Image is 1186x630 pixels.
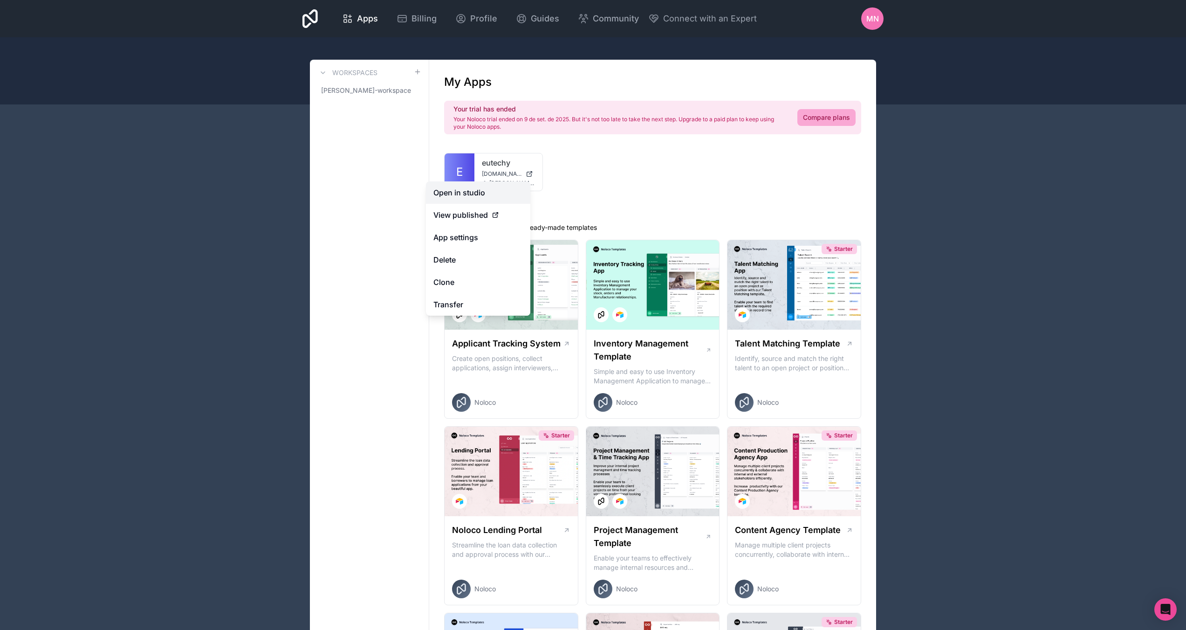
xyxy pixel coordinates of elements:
[453,104,786,114] h2: Your trial has ended
[739,311,746,318] img: Airtable Logo
[1154,598,1177,621] div: Open Intercom Messenger
[593,12,639,25] span: Community
[757,584,779,594] span: Noloco
[797,109,856,126] a: Compare plans
[321,86,411,95] span: [PERSON_NAME]-workspace
[456,498,463,505] img: Airtable Logo
[426,181,530,204] a: Open in studio
[735,354,853,373] p: Identify, source and match the right talent to an open project or position with our Talent Matchi...
[332,68,377,77] h3: Workspaces
[735,540,853,559] p: Manage multiple client projects concurrently, collaborate with internal and external stakeholders...
[444,223,861,232] p: Get started with one of our ready-made templates
[482,170,535,178] a: [DOMAIN_NAME]
[448,8,505,29] a: Profile
[735,337,840,350] h1: Talent Matching Template
[444,75,492,90] h1: My Apps
[456,165,463,180] span: E
[426,271,530,293] a: Clone
[531,12,559,25] span: Guides
[335,8,385,29] a: Apps
[474,398,496,407] span: Noloco
[616,311,624,318] img: Airtable Logo
[389,8,444,29] a: Billing
[834,245,853,253] span: Starter
[616,584,638,594] span: Noloco
[411,12,437,25] span: Billing
[426,204,530,226] a: View published
[470,12,497,25] span: Profile
[757,398,779,407] span: Noloco
[508,8,567,29] a: Guides
[616,398,638,407] span: Noloco
[452,337,561,350] h1: Applicant Tracking System
[594,554,712,572] p: Enable your teams to effectively manage internal resources and execute client projects on time.
[452,540,570,559] p: Streamline the loan data collection and approval process with our Lending Portal template.
[482,170,522,178] span: [DOMAIN_NAME]
[570,8,646,29] a: Community
[834,618,853,626] span: Starter
[426,226,530,249] a: App settings
[594,337,706,363] h1: Inventory Management Template
[426,293,530,316] a: Transfer
[489,180,535,187] span: [PERSON_NAME][EMAIL_ADDRESS][DOMAIN_NAME]
[866,13,879,24] span: MN
[317,67,377,78] a: Workspaces
[453,116,786,131] p: Your Noloco trial ended on 9 de set. de 2025. But it's not too late to take the next step. Upgrad...
[452,354,570,373] p: Create open positions, collect applications, assign interviewers, centralise candidate feedback a...
[735,524,841,537] h1: Content Agency Template
[426,249,530,271] button: Delete
[663,12,757,25] span: Connect with an Expert
[452,524,542,537] h1: Noloco Lending Portal
[648,12,757,25] button: Connect with an Expert
[739,498,746,505] img: Airtable Logo
[444,206,861,221] h1: Templates
[474,584,496,594] span: Noloco
[317,82,421,99] a: [PERSON_NAME]-workspace
[357,12,378,25] span: Apps
[482,157,535,168] a: eutechy
[433,209,488,221] span: View published
[616,498,624,505] img: Airtable Logo
[551,432,570,439] span: Starter
[445,153,474,191] a: E
[594,367,712,386] p: Simple and easy to use Inventory Management Application to manage your stock, orders and Manufact...
[594,524,705,550] h1: Project Management Template
[834,432,853,439] span: Starter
